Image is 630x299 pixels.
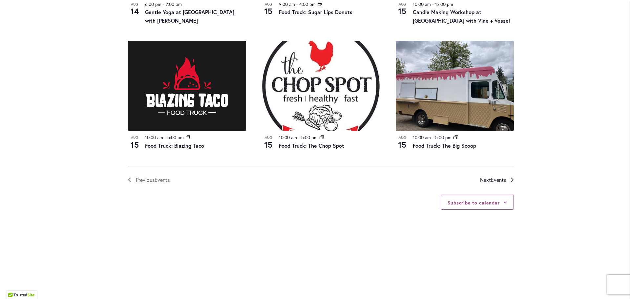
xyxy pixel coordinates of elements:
span: - [296,1,298,7]
button: Subscribe to calendar [448,200,500,206]
time: 7:00 pm [166,1,182,7]
span: 15 [396,6,409,17]
span: 15 [262,6,275,17]
span: 15 [128,139,141,150]
a: Previous Events [128,176,170,184]
time: 5:00 pm [435,134,451,140]
span: Events [491,176,506,183]
span: 15 [262,139,275,150]
img: THE CHOP SPOT PDX – Food Truck [262,41,380,131]
img: Food Truck: The Big Scoop [396,41,514,131]
a: Food Truck: Blazing Taco [145,142,204,149]
a: Food Truck: The Chop Spot [279,142,344,149]
span: Events [155,176,170,183]
span: Aug [262,2,275,7]
time: 10:00 am [145,134,163,140]
span: Aug [128,2,141,7]
img: Blazing Taco Food Truck [128,41,246,131]
a: Next Events [480,176,514,184]
a: Food Truck: Sugar Lips Donuts [279,9,352,15]
span: Aug [262,135,275,140]
span: - [164,134,166,140]
span: - [432,1,434,7]
span: Aug [396,135,409,140]
span: - [432,134,434,140]
time: 10:00 am [279,134,297,140]
span: 15 [396,139,409,150]
a: Gentle Yoga at [GEOGRAPHIC_DATA] with [PERSON_NAME] [145,9,234,24]
time: 5:00 pm [301,134,318,140]
time: 6:00 pm [145,1,161,7]
time: 12:00 pm [435,1,453,7]
time: 9:00 am [279,1,295,7]
span: - [298,134,300,140]
time: 10:00 am [413,1,431,7]
iframe: Launch Accessibility Center [5,276,23,294]
span: - [163,1,164,7]
a: Food Truck: The Big Scoop [413,142,476,149]
span: Previous [136,176,170,184]
span: 14 [128,6,141,17]
time: 5:00 pm [167,134,184,140]
time: 4:00 pm [299,1,316,7]
span: Aug [128,135,141,140]
time: 10:00 am [413,134,431,140]
a: Candle Making Workshop at [GEOGRAPHIC_DATA] with Vine + Vessel [413,9,510,24]
span: Aug [396,2,409,7]
span: Next [480,176,506,184]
